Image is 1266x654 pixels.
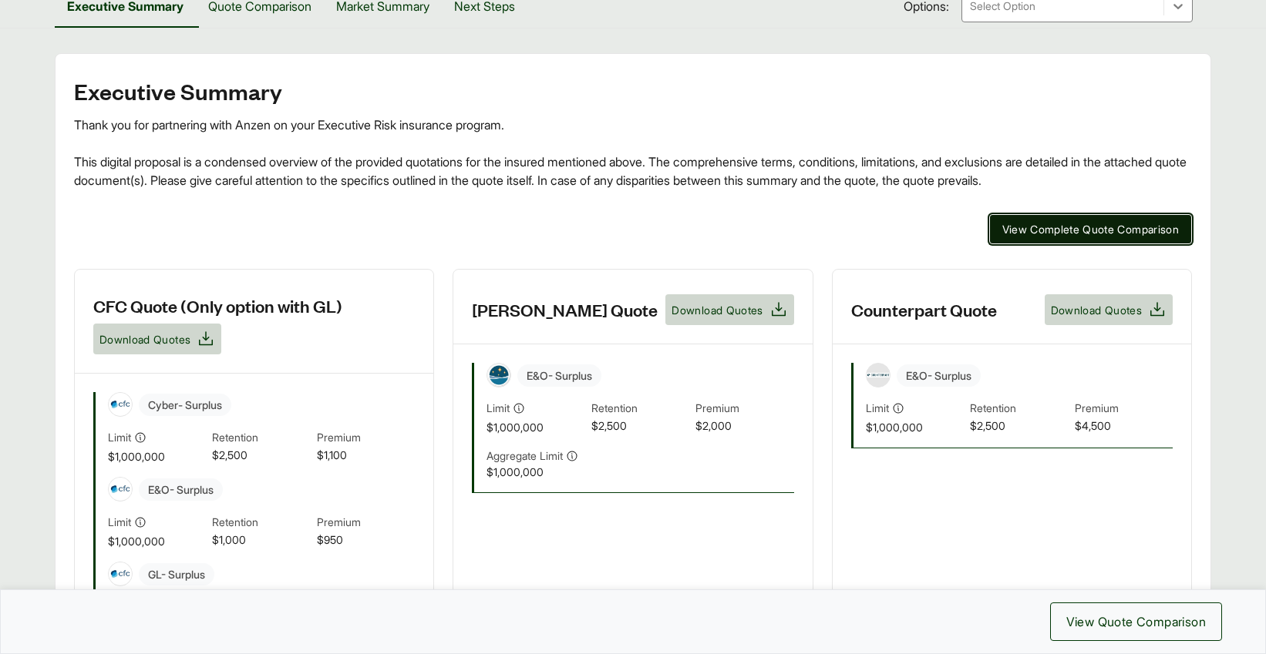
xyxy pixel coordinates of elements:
[591,400,689,418] span: Retention
[866,419,964,435] span: $1,000,000
[99,331,190,347] span: Download Quotes
[1002,221,1180,237] span: View Complete Quote Comparison
[317,447,415,465] span: $1,100
[1066,612,1206,631] span: View Quote Comparison
[487,464,584,480] span: $1,000,000
[851,298,997,321] h3: Counterpart Quote
[212,514,310,532] span: Retention
[695,400,793,418] span: Premium
[108,514,131,530] span: Limit
[665,294,793,325] button: Download Quotes
[897,364,981,387] span: E&O - Surplus
[74,79,1192,103] h2: Executive Summary
[1050,602,1222,641] button: View Quote Comparison
[970,400,1068,418] span: Retention
[866,400,889,416] span: Limit
[1075,400,1173,418] span: Premium
[1075,418,1173,435] span: $4,500
[109,478,132,501] img: CFC
[93,324,221,354] button: Download Quotes
[591,418,689,435] span: $2,500
[1051,302,1142,318] span: Download Quotes
[212,447,310,465] span: $2,500
[970,418,1068,435] span: $2,500
[108,429,131,445] span: Limit
[74,116,1192,189] div: Thank you for partnering with Anzen on your Executive Risk insurance program. This digital propos...
[212,532,310,549] span: $1,000
[108,533,206,549] span: $1,000,000
[109,562,132,585] img: CFC
[139,394,231,416] span: Cyber - Surplus
[317,532,415,549] span: $950
[139,478,223,501] span: E&O - Surplus
[108,448,206,465] span: $1,000,000
[487,364,510,387] img: Vela Insurance
[472,298,658,321] h3: [PERSON_NAME] Quote
[487,448,563,464] span: Aggregate Limit
[695,418,793,435] span: $2,000
[517,364,601,387] span: E&O - Surplus
[867,373,890,377] img: Counterpart
[672,302,763,318] span: Download Quotes
[109,393,132,416] img: CFC
[212,429,310,447] span: Retention
[1045,294,1173,325] button: Download Quotes
[93,294,342,317] h3: CFC Quote (Only option with GL)
[487,419,584,435] span: $1,000,000
[317,514,415,532] span: Premium
[139,563,214,585] span: GL - Surplus
[487,400,510,416] span: Limit
[317,429,415,447] span: Premium
[989,214,1193,244] button: View Complete Quote Comparison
